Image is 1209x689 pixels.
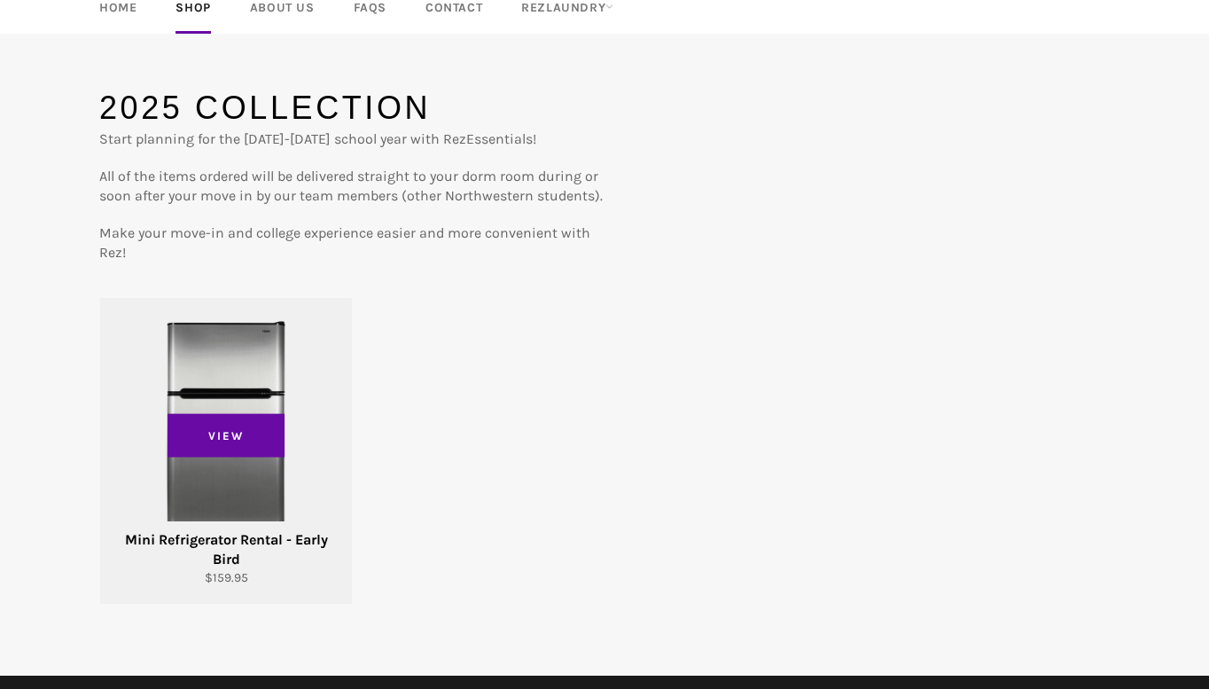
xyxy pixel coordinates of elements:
p: Start planning for the [DATE]-[DATE] school year with RezEssentials! [99,129,604,149]
p: Make your move-in and college experience easier and more convenient with Rez! [99,223,604,262]
h1: 2025 Collection [99,86,604,130]
span: View [168,413,285,458]
div: Mini Refrigerator Rental - Early Bird [112,530,341,569]
p: All of the items ordered will be delivered straight to your dorm room during or soon after your m... [99,167,604,206]
a: Mini Refrigerator Rental - Early Bird Mini Refrigerator Rental - Early Bird $159.95 View [99,298,352,605]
